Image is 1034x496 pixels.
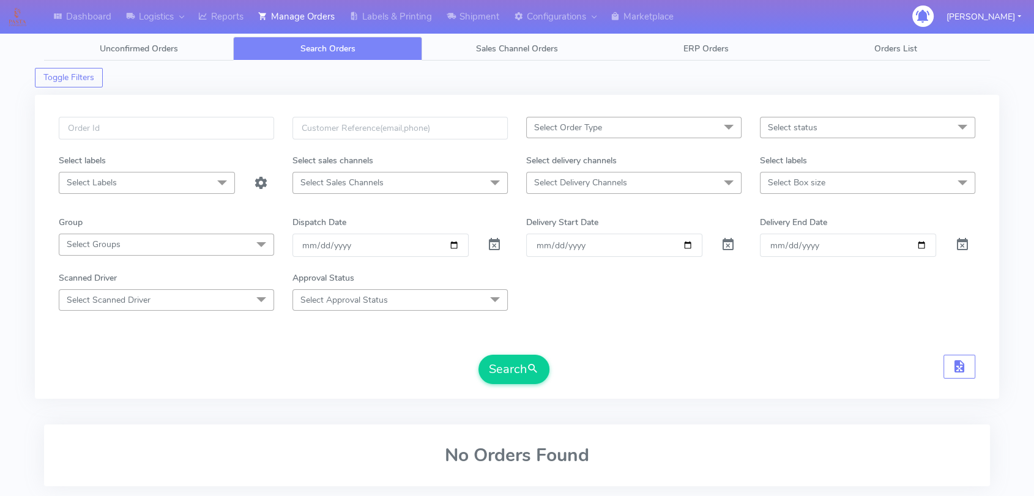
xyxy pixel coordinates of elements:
button: Search [478,355,549,384]
label: Dispatch Date [292,216,346,229]
span: Select Delivery Channels [534,177,627,188]
input: Order Id [59,117,274,139]
label: Scanned Driver [59,272,117,284]
label: Delivery Start Date [526,216,598,229]
label: Approval Status [292,272,354,284]
span: Select Order Type [534,122,602,133]
label: Group [59,216,83,229]
label: Select labels [760,154,807,167]
span: ERP Orders [683,43,729,54]
button: Toggle Filters [35,68,103,87]
span: Select Box size [768,177,825,188]
input: Customer Reference(email,phone) [292,117,508,139]
button: [PERSON_NAME] [937,4,1030,29]
span: Select Groups [67,239,121,250]
span: Search Orders [300,43,355,54]
span: Orders List [874,43,917,54]
label: Select labels [59,154,106,167]
span: Select status [768,122,817,133]
label: Delivery End Date [760,216,827,229]
span: Sales Channel Orders [476,43,558,54]
span: Select Scanned Driver [67,294,151,306]
label: Select delivery channels [526,154,617,167]
span: Unconfirmed Orders [100,43,178,54]
h2: No Orders Found [59,445,975,465]
span: Select Sales Channels [300,177,384,188]
span: Select Approval Status [300,294,388,306]
label: Select sales channels [292,154,373,167]
span: Select Labels [67,177,117,188]
ul: Tabs [44,37,990,61]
